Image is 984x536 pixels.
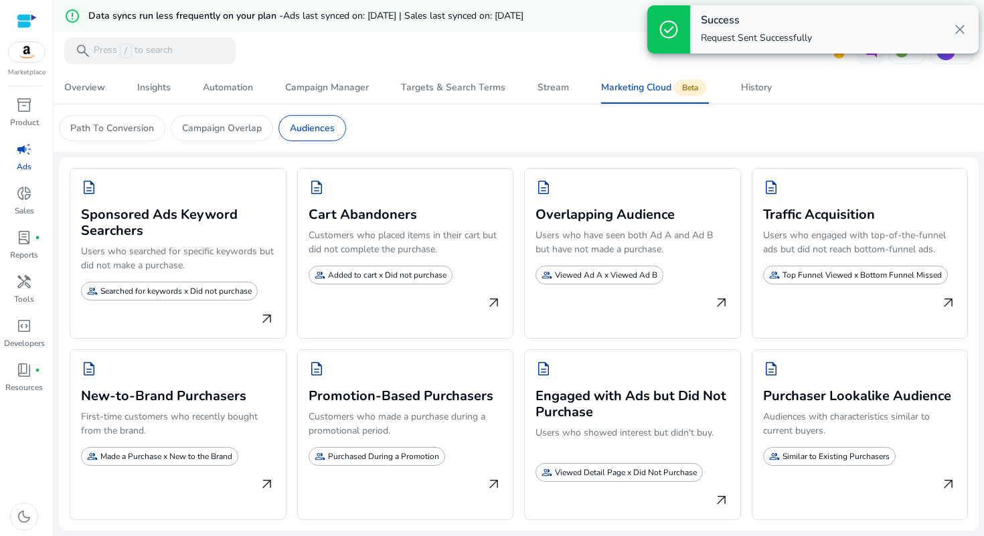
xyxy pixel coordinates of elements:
p: Purchased During a Promotion [328,450,439,462]
p: Made a Purchase x New to the Brand [100,450,232,462]
p: Added to cart x Did not purchase [328,269,446,281]
span: group [542,270,552,280]
p: Users who searched for specific keywords but did not make a purchase. [81,244,275,278]
span: group [769,270,780,280]
p: Users who engaged with top-of-the-funnel ads but did not reach bottom-funnel ads. [763,228,957,262]
span: inventory_2 [16,97,32,113]
p: Sales [15,205,34,217]
h3: Purchaser Lookalike Audience [763,385,957,404]
h5: Data syncs run less frequently on your plan - [88,11,523,22]
span: description [309,179,325,195]
span: arrow_outward [486,476,502,493]
span: group [87,451,98,462]
div: Campaign Manager [285,83,369,92]
span: code_blocks [16,318,32,334]
h3: Cart Abandoners [309,204,503,223]
p: Press to search [94,43,173,58]
span: description [81,179,97,195]
span: group [542,467,552,478]
span: campaign [16,141,32,157]
span: arrow_outward [486,295,502,311]
h3: Traffic Acquisition [763,204,957,223]
p: Audiences [290,121,335,135]
div: Overview [64,83,105,92]
p: Viewed Ad A x Viewed Ad B [555,269,657,281]
div: Automation [203,83,253,92]
span: dark_mode [16,509,32,525]
div: Insights [137,83,171,92]
span: description [536,361,552,377]
h3: Engaged with Ads but Did Not Purchase [536,385,730,420]
p: Resources [5,381,43,393]
span: handyman [16,274,32,290]
span: arrow_outward [714,493,730,509]
span: group [769,451,780,462]
p: Customers who placed items in their cart but did not complete the purchase. [309,228,503,262]
span: group [87,286,98,296]
span: description [81,361,97,377]
p: Viewed Detail Page x Did Not Purchase [555,466,697,478]
p: Users who have seen both Ad A and Ad B but have not made a purchase. [536,228,730,262]
p: Searched for keywords x Did not purchase [100,285,252,297]
p: Users who showed interest but didn't buy. [536,426,730,459]
p: Customers who made a purchase during a promotional period. [309,410,503,443]
span: check_circle [658,19,679,40]
span: lab_profile [16,230,32,246]
img: amazon.svg [9,42,45,62]
p: Campaign Overlap [182,121,262,135]
div: History [741,83,772,92]
h3: Overlapping Audience [536,204,730,223]
div: Stream [538,83,569,92]
span: group [315,270,325,280]
mat-icon: error_outline [64,8,80,24]
span: description [536,179,552,195]
p: Tools [14,293,34,305]
p: Similar to Existing Purchasers [783,450,890,462]
span: fiber_manual_record [35,367,40,373]
div: Marketing Cloud [601,82,709,93]
span: book_4 [16,362,32,378]
span: close [952,21,968,37]
span: arrow_outward [940,295,957,311]
span: / [120,43,132,58]
span: description [763,361,779,377]
span: description [309,361,325,377]
p: Ads [17,161,31,173]
span: arrow_outward [940,476,957,493]
h3: Sponsored Ads Keyword Searchers [81,204,275,239]
span: arrow_outward [259,476,275,493]
p: Marketplace [8,68,46,78]
p: Path To Conversion [70,121,154,135]
span: donut_small [16,185,32,201]
h4: Success [701,14,812,27]
span: arrow_outward [259,311,275,327]
div: Targets & Search Terms [401,83,505,92]
span: arrow_outward [714,295,730,311]
span: group [315,451,325,462]
p: Audiences with characteristics similar to current buyers. [763,410,957,443]
span: description [763,179,779,195]
span: Ads last synced on: [DATE] | Sales last synced on: [DATE] [283,9,523,22]
p: Top Funnel Viewed x Bottom Funnel Missed [783,269,942,281]
h3: New-to-Brand Purchasers [81,385,275,404]
p: Product [10,116,39,128]
p: Reports [10,249,38,261]
p: Request Sent Successfully [701,31,812,45]
span: fiber_manual_record [35,235,40,240]
span: search [75,43,91,59]
h3: Promotion-Based Purchasers [309,385,503,404]
p: Developers [4,337,45,349]
p: First-time customers who recently bought from the brand. [81,410,275,443]
span: Beta [674,80,706,96]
